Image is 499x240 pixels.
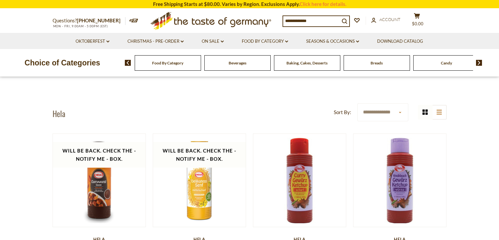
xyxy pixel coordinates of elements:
[153,134,246,227] img: Hela Medium Hot Mustard, 350ml
[76,38,109,45] a: Oktoberfest
[300,1,346,7] a: Click here for details.
[371,16,400,23] a: Account
[152,60,183,65] a: Food By Category
[353,134,446,227] img: Hela Knoblauch (Garlic) Gewurz Ketchup
[306,38,359,45] a: Seasons & Occasions
[53,24,108,28] span: MON - FRI, 9:00AM - 5:00PM (EST)
[407,13,427,29] button: $0.00
[127,38,184,45] a: Christmas - PRE-ORDER
[202,38,224,45] a: On Sale
[441,60,452,65] a: Candy
[476,60,482,66] img: next arrow
[371,60,383,65] a: Breads
[125,60,131,66] img: previous arrow
[53,134,146,227] img: Hela Mild Currywurst Sauce
[286,60,328,65] a: Baking, Cakes, Desserts
[412,21,423,26] span: $0.00
[53,108,65,118] h1: Hela
[253,134,346,227] img: Hela Curry Gewurz Ketchup Scharf
[377,38,423,45] a: Download Catalog
[229,60,246,65] a: Beverages
[379,17,400,22] span: Account
[242,38,288,45] a: Food By Category
[53,16,125,25] p: Questions?
[334,108,351,116] label: Sort By:
[77,17,121,23] a: [PHONE_NUMBER]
